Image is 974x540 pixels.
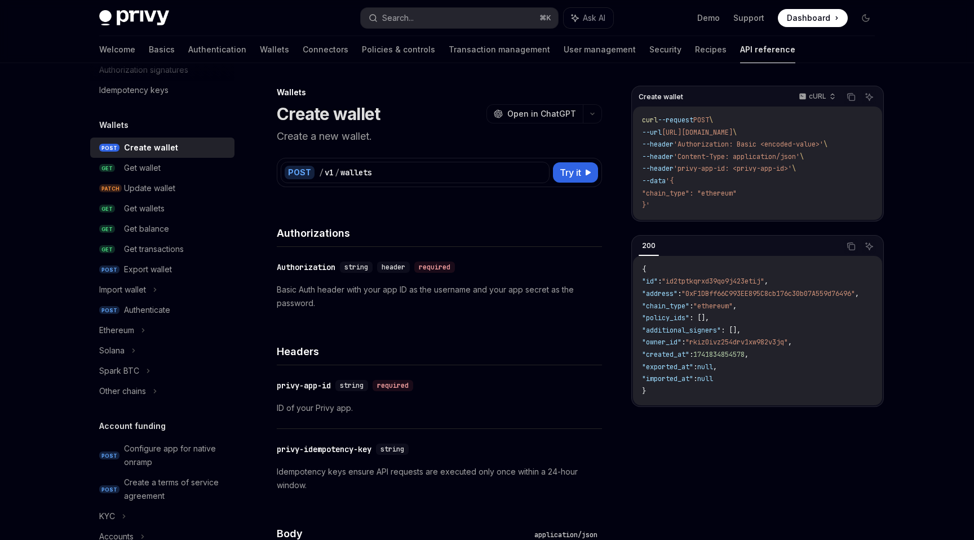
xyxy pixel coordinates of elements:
span: "rkiz0ivz254drv1xw982v3jq" [685,338,788,347]
span: Dashboard [787,12,830,24]
div: Other chains [99,384,146,398]
a: POSTCreate a terms of service agreement [90,472,234,506]
button: cURL [793,87,840,107]
span: --header [642,152,674,161]
span: POST [99,265,119,274]
span: string [380,445,404,454]
span: "id2tptkqrxd39qo9j423etij" [662,277,764,286]
h5: Wallets [99,118,129,132]
span: \ [733,128,737,137]
span: , [855,289,859,298]
a: POSTAuthenticate [90,300,234,320]
div: Create wallet [124,141,178,154]
span: "address" [642,289,678,298]
span: PATCH [99,184,122,193]
button: Ask AI [862,90,876,104]
button: Ask AI [564,8,613,28]
span: { [642,265,646,274]
button: Ask AI [862,239,876,254]
span: GET [99,205,115,213]
div: required [414,262,455,273]
span: header [382,263,405,272]
span: "imported_at" [642,374,693,383]
a: GETGet transactions [90,239,234,259]
button: Copy the contents from the code block [844,239,858,254]
span: --data [642,176,666,185]
a: PATCHUpdate wallet [90,178,234,198]
div: Solana [99,344,125,357]
span: GET [99,225,115,233]
a: Demo [697,12,720,24]
span: POST [99,452,119,460]
div: Configure app for native onramp [124,442,228,469]
button: Try it [553,162,598,183]
div: Get transactions [124,242,184,256]
span: : [689,350,693,359]
div: Get wallet [124,161,161,175]
span: "created_at" [642,350,689,359]
span: "policy_ids" [642,313,689,322]
a: Wallets [260,36,289,63]
span: : [], [721,326,741,335]
span: --request [658,116,693,125]
span: --header [642,164,674,173]
span: , [788,338,792,347]
span: : [689,302,693,311]
span: 'Content-Type: application/json' [674,152,800,161]
a: Security [649,36,681,63]
span: '{ [666,176,674,185]
div: Get wallets [124,202,165,215]
span: --header [642,140,674,149]
p: ID of your Privy app. [277,401,602,415]
span: "0xF1DBff66C993EE895C8cb176c30b07A559d76496" [681,289,855,298]
div: Import wallet [99,283,146,296]
a: Transaction management [449,36,550,63]
span: GET [99,164,115,172]
span: curl [642,116,658,125]
span: : [678,289,681,298]
div: Export wallet [124,263,172,276]
h5: Account funding [99,419,166,433]
a: GETGet wallet [90,158,234,178]
span: , [764,277,768,286]
span: Create wallet [639,92,683,101]
span: POST [693,116,709,125]
span: }' [642,201,650,210]
div: Update wallet [124,182,175,195]
span: "chain_type" [642,302,689,311]
div: KYC [99,510,115,523]
span: : [681,338,685,347]
span: Ask AI [583,12,605,24]
div: / [335,167,339,178]
span: 1741834854578 [693,350,745,359]
div: privy-idempotency-key [277,444,371,455]
span: "id" [642,277,658,286]
div: Ethereum [99,324,134,337]
a: POSTExport wallet [90,259,234,280]
span: "chain_type": "ethereum" [642,189,737,198]
span: "exported_at" [642,362,693,371]
span: : [693,374,697,383]
div: Search... [382,11,414,25]
div: 200 [639,239,659,253]
div: Authorization [277,262,335,273]
span: \ [792,164,796,173]
span: : [658,277,662,286]
h4: Headers [277,344,602,359]
span: "owner_id" [642,338,681,347]
div: Authenticate [124,303,170,317]
button: Toggle dark mode [857,9,875,27]
span: Open in ChatGPT [507,108,576,119]
a: Basics [149,36,175,63]
span: , [745,350,749,359]
a: POSTCreate wallet [90,138,234,158]
button: Search...⌘K [361,8,558,28]
span: : [693,362,697,371]
div: Create a terms of service agreement [124,476,228,503]
h4: Authorizations [277,225,602,241]
span: \ [709,116,713,125]
img: dark logo [99,10,169,26]
div: Wallets [277,87,602,98]
a: API reference [740,36,795,63]
span: 'privy-app-id: <privy-app-id>' [674,164,792,173]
